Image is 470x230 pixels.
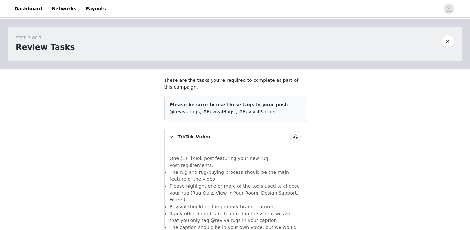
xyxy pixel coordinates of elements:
[16,41,75,53] h1: Review Tasks
[170,155,301,162] p: One (1) TikTok post featuring your new rug:
[81,1,110,16] a: Payouts
[165,129,306,144] div: icon: rightTikTok Video
[48,1,80,16] a: Networks
[170,183,301,203] li: Please highlight one or more of the tools used to choose your rug (Rug Quiz, View in Your Room, D...
[170,162,301,169] p: Post requirements:
[170,203,301,210] li: Revival should be the primary brand featured
[446,4,452,14] div: avatar
[16,35,75,41] div: STEP 3 OF 7
[170,135,174,139] i: icon: right
[170,102,289,107] span: Please be sure to use these tags in your post:
[11,1,46,16] a: Dashboard
[170,109,276,114] span: @revivalrugs, #RevivalRugs , #RevivalPartner
[170,169,301,183] li: The rug and rug-buying process should be the main feature of the video
[170,210,301,224] li: If any other brands are featured in the video, we ask that you only tag @revivalrugs in your caption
